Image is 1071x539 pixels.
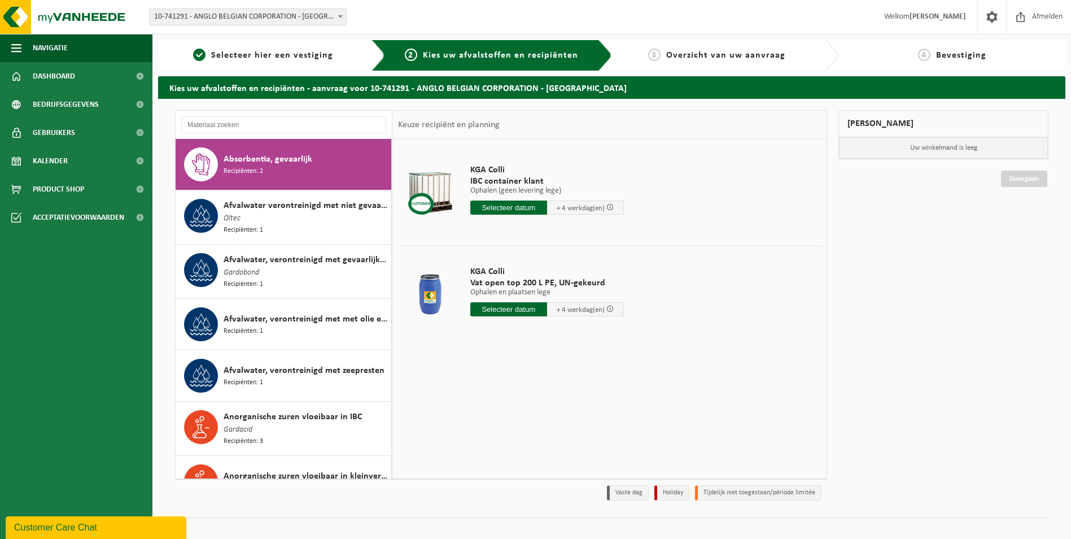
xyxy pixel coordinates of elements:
a: Doorgaan [1001,171,1047,187]
button: Afvalwater, verontreinigd met met olie en chemicaliën Recipiënten: 1 [176,299,392,350]
input: Selecteer datum [470,302,547,316]
span: Acceptatievoorwaarden [33,203,124,232]
span: Bevestiging [936,51,986,60]
span: Afvalwater, verontreinigd met zeepresten [224,364,384,377]
strong: [PERSON_NAME] [910,12,966,21]
span: Gebruikers [33,119,75,147]
button: Afvalwater, verontreinigd met gevaarlijke producten Gardobond Recipiënten: 1 [176,245,392,299]
span: Afvalwater, verontreinigd met met olie en chemicaliën [224,312,388,326]
button: Anorganische zuren vloeibaar in IBC Gardacid Recipiënten: 3 [176,402,392,456]
span: Afvalwater verontreinigd met niet gevaarlijke producten [224,199,388,212]
span: 3 [648,49,661,61]
span: + 4 werkdag(en) [557,306,605,314]
iframe: chat widget [6,514,189,539]
span: KGA Colli [470,266,624,277]
span: Anorganische zuren vloeibaar in IBC [224,410,362,424]
span: Recipiënten: 2 [224,166,263,177]
span: Gardacid [224,424,252,436]
span: 1 [193,49,206,61]
a: 1Selecteer hier een vestiging [164,49,362,62]
span: Product Shop [33,175,84,203]
div: [PERSON_NAME] [838,110,1048,137]
span: KGA Colli [470,164,624,176]
span: Anorganische zuren vloeibaar in kleinverpakking [224,470,388,483]
span: Absorbentia, gevaarlijk [224,153,312,166]
span: 2 [405,49,417,61]
span: Vat open top 200 L PE, UN-gekeurd [470,277,624,289]
span: Selecteer hier een vestiging [211,51,333,60]
p: Ophalen (geen levering lege) [470,187,624,195]
span: Kalender [33,147,68,175]
span: + 4 werkdag(en) [557,205,605,212]
input: Selecteer datum [470,201,547,215]
button: Afvalwater, verontreinigd met zeepresten Recipiënten: 1 [176,350,392,402]
span: Overzicht van uw aanvraag [666,51,785,60]
span: Recipiënten: 3 [224,436,263,447]
li: Tijdelijk niet toegestaan/période limitée [695,485,821,501]
h2: Kies uw afvalstoffen en recipiënten - aanvraag voor 10-741291 - ANGLO BELGIAN CORPORATION - [GEOG... [158,76,1065,98]
span: Recipiënten: 1 [224,279,263,290]
span: Navigatie [33,34,68,62]
span: Gardobond [224,267,259,279]
span: 10-741291 - ANGLO BELGIAN CORPORATION - GENT [149,8,347,25]
span: Afvalwater, verontreinigd met gevaarlijke producten [224,253,388,267]
button: Afvalwater verontreinigd met niet gevaarlijke producten Oltec Recipiënten: 1 [176,190,392,245]
span: Recipiënten: 1 [224,225,263,236]
span: Oltec [224,212,241,225]
span: Recipiënten: 1 [224,377,263,388]
span: 10-741291 - ANGLO BELGIAN CORPORATION - GENT [150,9,346,25]
span: Dashboard [33,62,75,90]
li: Holiday [654,485,689,501]
div: Keuze recipiënt en planning [392,111,505,139]
button: Anorganische zuren vloeibaar in kleinverpakking [176,456,392,507]
span: Bedrijfsgegevens [33,90,99,119]
p: Ophalen en plaatsen lege [470,289,624,297]
span: IBC container klant [470,176,624,187]
span: Recipiënten: 1 [224,326,263,337]
span: 4 [918,49,930,61]
button: Absorbentia, gevaarlijk Recipiënten: 2 [176,139,392,190]
input: Materiaal zoeken [181,116,386,133]
p: Uw winkelmand is leeg [839,137,1048,159]
span: Kies uw afvalstoffen en recipiënten [423,51,578,60]
li: Vaste dag [607,485,649,501]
